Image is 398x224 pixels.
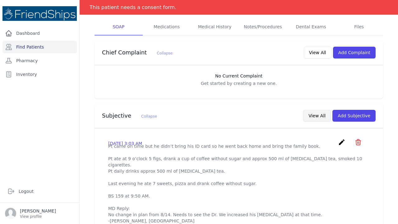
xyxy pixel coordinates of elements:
button: Add Subjective [332,110,376,122]
p: View profile [20,214,56,219]
h3: No Current Complaint [101,73,377,79]
a: Medications [143,19,191,35]
img: Medical Missions EMR [2,6,77,21]
a: Files [335,19,383,35]
p: Get started by creating a new one. [101,80,377,86]
button: View All [304,47,331,58]
span: Collapse [141,114,157,119]
i: create [338,138,345,146]
a: Logout [5,185,74,198]
a: Dashboard [2,27,77,40]
a: [PERSON_NAME] View profile [5,208,74,219]
h3: Subjective [102,112,157,119]
a: Medical History [191,19,239,35]
a: SOAP [95,19,143,35]
a: create [338,141,347,147]
a: Notes/Procedures [239,19,287,35]
a: Dental Exams [287,19,335,35]
button: View All [303,110,331,122]
a: Find Patients [2,41,77,53]
a: Inventory [2,68,77,81]
nav: Tabs [95,19,383,35]
h3: Chief Complaint [102,49,173,56]
span: Collapse [157,51,173,55]
p: [DATE] 3:03 AM [108,140,142,147]
p: [PERSON_NAME] [20,208,56,214]
a: Pharmacy [2,54,77,67]
button: Add Complaint [333,47,376,58]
